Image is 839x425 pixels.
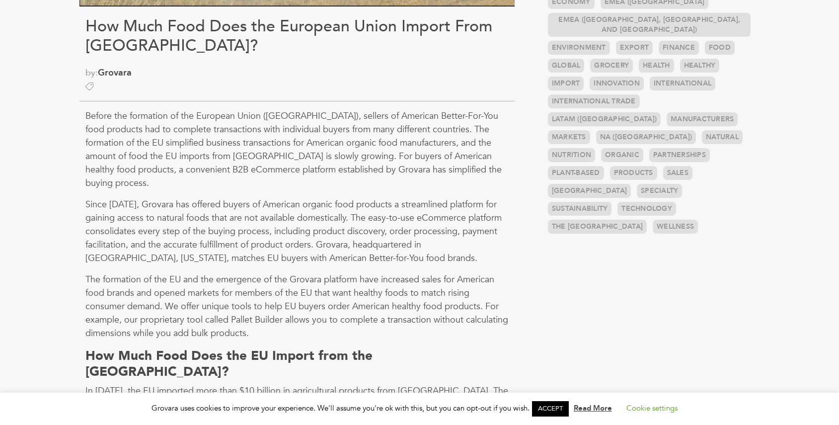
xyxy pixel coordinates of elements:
[548,148,595,162] a: Nutrition
[85,198,509,265] p: Since [DATE], Grovara has offered buyers of American organic food products a streamlined platform...
[610,166,657,180] a: Products
[98,67,132,79] a: Grovara
[548,94,640,108] a: International Trade
[639,59,674,73] a: Health
[548,220,647,234] a: the [GEOGRAPHIC_DATA]
[152,403,687,413] span: Grovara uses cookies to improve your experience. We'll assume you're ok with this, but you can op...
[659,41,699,55] a: Finance
[667,112,738,126] a: Manufacturers
[663,166,692,180] a: Sales
[590,59,633,73] a: Grocery
[626,403,678,413] a: Cookie settings
[596,130,696,144] a: NA ([GEOGRAPHIC_DATA])
[702,130,743,144] a: Natural
[85,348,509,380] h2: How Much Food Does the EU Import from the [GEOGRAPHIC_DATA]?
[85,17,509,55] h1: How Much Food Does the European Union Import From [GEOGRAPHIC_DATA]?
[548,41,610,55] a: Environment
[590,77,644,90] a: Innovation
[653,220,698,234] a: Wellness
[637,184,682,198] a: Specialty
[680,59,720,73] a: Healthy
[548,77,584,90] a: Import
[649,148,710,162] a: Partnerships
[548,13,751,37] a: EMEA ([GEOGRAPHIC_DATA], [GEOGRAPHIC_DATA], and [GEOGRAPHIC_DATA])
[548,202,612,216] a: Sustainability
[617,202,676,216] a: Technology
[574,403,612,413] a: Read More
[548,59,585,73] a: Global
[650,77,715,90] a: International
[616,41,653,55] a: Export
[85,109,509,190] p: Before the formation of the European Union ([GEOGRAPHIC_DATA]), sellers of American Better-For-Yo...
[85,273,509,340] p: The formation of the EU and the emergence of the Grovara platform have increased sales for Americ...
[85,66,509,80] span: by:
[548,166,604,180] a: Plant-based
[548,130,590,144] a: Markets
[548,112,661,126] a: LATAM ([GEOGRAPHIC_DATA])
[532,401,569,417] a: ACCEPT
[705,41,735,55] a: Food
[548,184,631,198] a: [GEOGRAPHIC_DATA]
[601,148,643,162] a: Organic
